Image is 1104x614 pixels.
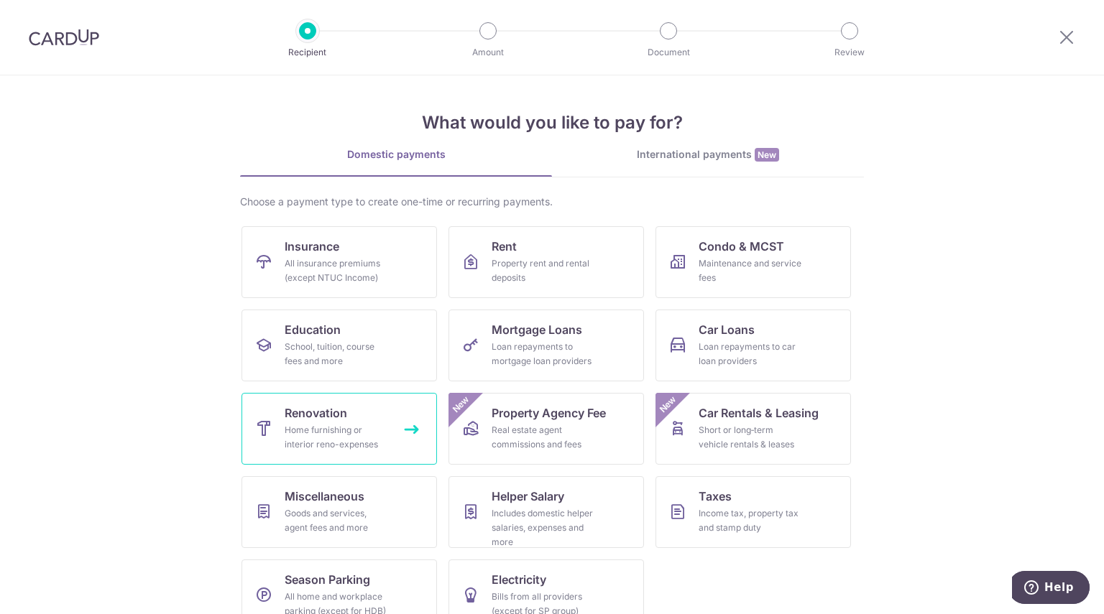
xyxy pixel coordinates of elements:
div: Home furnishing or interior reno-expenses [285,423,388,452]
img: CardUp [29,29,99,46]
span: Help [32,10,62,23]
div: Domestic payments [240,147,552,162]
a: MiscellaneousGoods and services, agent fees and more [241,476,437,548]
div: Loan repayments to mortgage loan providers [492,340,595,368]
span: Helper Salary [492,488,564,505]
a: RentProperty rent and rental deposits [448,226,644,298]
div: School, tuition, course fees and more [285,340,388,368]
a: Car Rentals & LeasingShort or long‑term vehicle rentals & leasesNew [655,393,851,465]
div: International payments [552,147,864,162]
iframe: Opens a widget where you can find more information [1012,571,1090,607]
div: Income tax, property tax and stamp duty [699,506,802,535]
a: TaxesIncome tax, property tax and stamp duty [655,476,851,548]
span: Rent [492,238,517,255]
span: Condo & MCST [699,238,784,255]
a: Car LoansLoan repayments to car loan providers [655,310,851,381]
span: Car Rentals & Leasing [699,404,819,422]
div: Choose a payment type to create one-time or recurring payments. [240,195,864,209]
div: Property rent and rental deposits [492,256,595,285]
a: InsuranceAll insurance premiums (except NTUC Income) [241,226,437,298]
span: New [656,393,680,417]
div: Short or long‑term vehicle rentals & leases [699,423,802,452]
span: New [449,393,473,417]
p: Review [796,45,903,60]
a: RenovationHome furnishing or interior reno-expenses [241,393,437,465]
p: Amount [435,45,541,60]
a: Helper SalaryIncludes domestic helper salaries, expenses and more [448,476,644,548]
div: Goods and services, agent fees and more [285,506,388,535]
div: Includes domestic helper salaries, expenses and more [492,506,595,549]
span: Miscellaneous [285,488,364,505]
span: Electricity [492,571,546,588]
span: New [755,148,779,162]
span: Insurance [285,238,339,255]
a: EducationSchool, tuition, course fees and more [241,310,437,381]
p: Recipient [254,45,361,60]
a: Mortgage LoansLoan repayments to mortgage loan providers [448,310,644,381]
span: Season Parking [285,571,370,588]
span: Car Loans [699,321,755,338]
a: Property Agency FeeReal estate agent commissions and feesNew [448,393,644,465]
p: Document [615,45,722,60]
h4: What would you like to pay for? [240,110,864,136]
span: Property Agency Fee [492,404,606,422]
span: Taxes [699,488,732,505]
div: Maintenance and service fees [699,256,802,285]
div: Real estate agent commissions and fees [492,423,595,452]
a: Condo & MCSTMaintenance and service fees [655,226,851,298]
span: Renovation [285,404,347,422]
div: All insurance premiums (except NTUC Income) [285,256,388,285]
div: Loan repayments to car loan providers [699,340,802,368]
span: Education [285,321,341,338]
span: Mortgage Loans [492,321,582,338]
